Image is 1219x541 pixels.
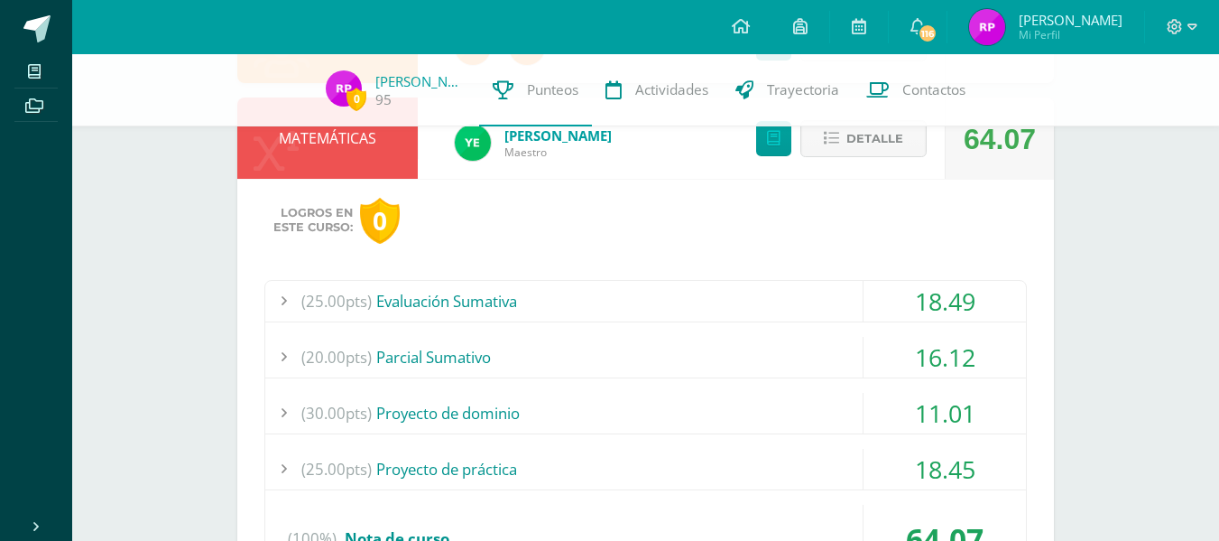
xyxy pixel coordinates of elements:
div: 18.49 [863,281,1026,322]
div: 64.07 [964,98,1036,180]
div: 18.45 [863,449,1026,490]
div: 11.01 [863,393,1026,434]
span: (25.00pts) [301,281,372,322]
div: 0 [360,198,400,244]
a: Punteos [479,54,592,126]
img: 612d8540f47d75f38da33de7c34a2a03.png [326,70,362,107]
a: Trayectoria [722,54,853,126]
button: Detalle [800,120,927,157]
span: Logros en este curso: [273,206,353,235]
a: Actividades [592,54,722,126]
div: Proyecto de dominio [265,393,1026,434]
a: 95 [375,90,392,109]
span: Trayectoria [767,80,839,99]
span: Detalle [846,122,903,155]
img: 612d8540f47d75f38da33de7c34a2a03.png [969,9,1005,45]
span: Maestro [504,145,612,160]
div: 16.12 [863,337,1026,378]
span: 116 [918,23,937,43]
span: (25.00pts) [301,449,372,490]
span: Punteos [527,80,578,99]
span: 0 [346,88,366,110]
a: [PERSON_NAME] [375,72,466,90]
div: Evaluación Sumativa [265,281,1026,322]
span: Actividades [635,80,708,99]
a: [PERSON_NAME] [504,126,612,145]
span: Contactos [902,80,965,99]
div: MATEMÁTICAS [237,98,418,179]
span: (30.00pts) [301,393,372,434]
div: Proyecto de práctica [265,449,1026,490]
span: (20.00pts) [301,337,372,378]
img: dfa1fd8186729af5973cf42d94c5b6ba.png [455,125,491,161]
span: Mi Perfil [1019,27,1122,42]
a: Contactos [853,54,979,126]
div: Parcial Sumativo [265,337,1026,378]
span: [PERSON_NAME] [1019,11,1122,29]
